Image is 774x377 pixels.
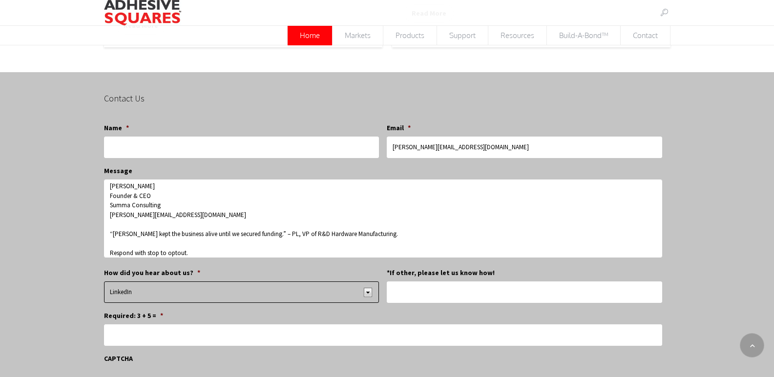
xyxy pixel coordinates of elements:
[547,26,621,45] a: Build-A-Bond™
[383,26,437,45] span: Products
[437,26,488,45] a: Support
[104,311,163,320] label: Required: 3 + 5 =
[287,26,333,45] a: Home
[104,92,669,105] h3: Contact Us
[488,26,546,45] span: Resources
[104,123,129,132] label: Name
[104,166,132,175] label: Message
[104,354,133,363] label: CAPTCHA
[288,26,332,45] span: Home
[387,123,411,132] label: Email
[104,268,200,277] label: How did you hear about us?
[387,268,495,277] label: *If other, please let us know how!
[621,26,670,45] span: Contact
[333,26,383,45] span: Markets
